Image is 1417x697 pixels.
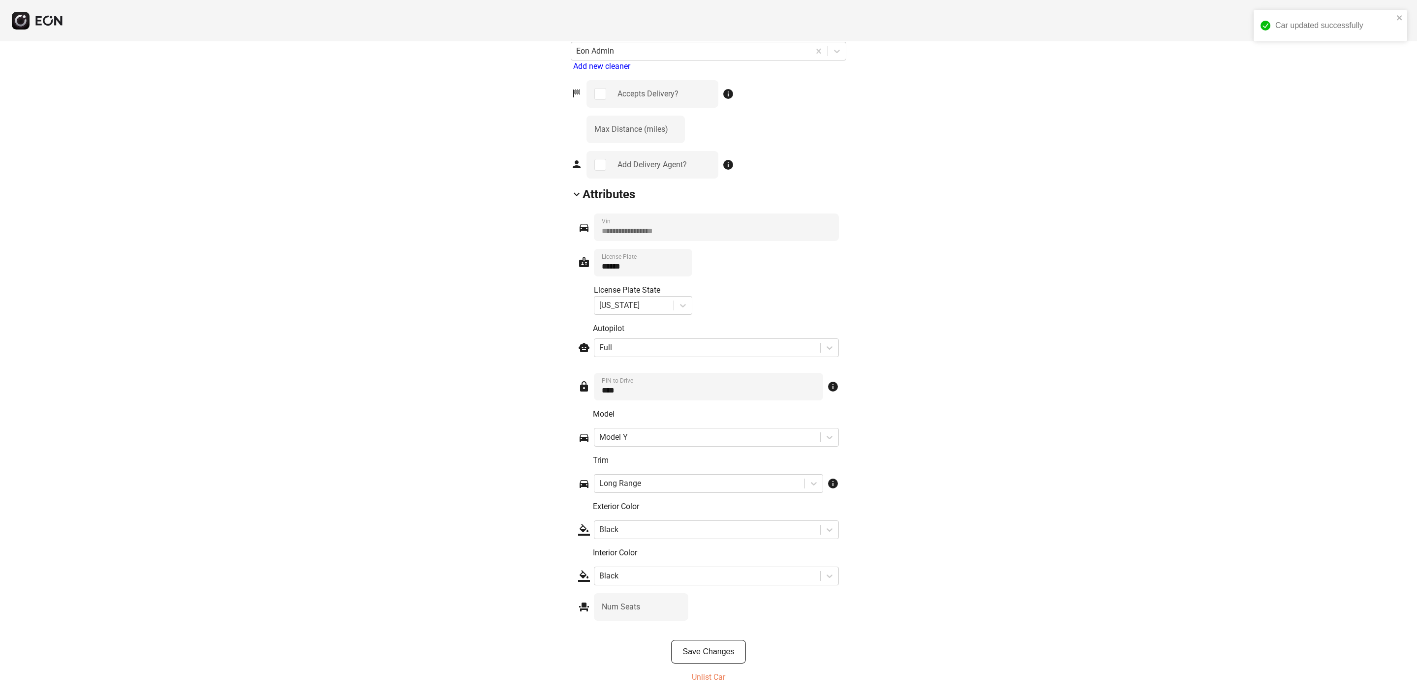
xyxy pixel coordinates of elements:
label: Num Seats [602,601,640,613]
span: event_seat [578,601,590,613]
div: Add Delivery Agent? [617,159,687,171]
div: Car updated successfully [1275,20,1393,31]
p: Trim [593,455,839,466]
span: person [571,158,583,170]
span: sports_score [571,88,583,99]
span: info [827,381,839,393]
span: directions_car [578,431,590,443]
span: info [722,88,734,100]
span: directions_car [578,478,590,489]
div: Accepts Delivery? [617,88,678,100]
span: badge [578,256,590,268]
button: close [1396,14,1403,22]
span: keyboard_arrow_down [571,188,583,200]
span: info [827,478,839,489]
span: directions_car [578,221,590,233]
span: info [722,159,734,171]
div: Add new cleaner [573,61,846,72]
span: lock [578,381,590,393]
span: format_color_fill [578,570,590,582]
div: License Plate State [594,284,692,296]
label: License Plate [602,253,637,261]
label: Max Distance (miles) [594,123,668,135]
p: Model [593,408,839,420]
p: Autopilot [593,323,839,334]
span: smart_toy [578,342,590,354]
span: format_color_fill [578,524,590,536]
h2: Attributes [583,186,635,202]
p: Exterior Color [593,501,839,513]
label: PIN to Drive [602,377,633,385]
button: Save Changes [671,640,746,664]
p: Interior Color [593,547,839,559]
p: Unlist Car [692,671,725,683]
